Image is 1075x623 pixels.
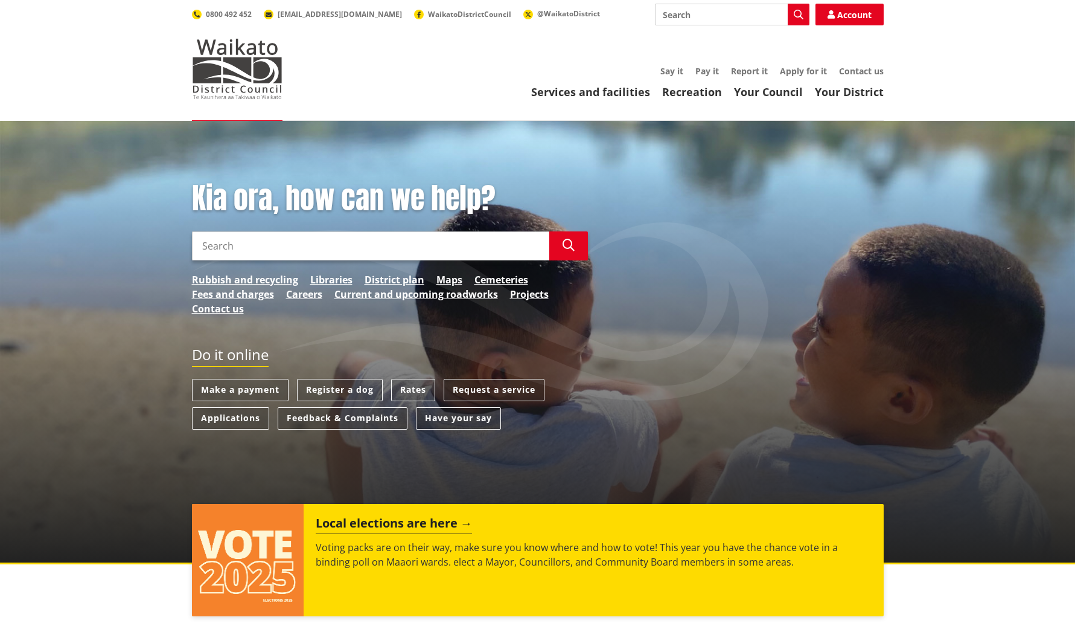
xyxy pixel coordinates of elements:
img: Waikato District Council - Te Kaunihera aa Takiwaa o Waikato [192,39,282,99]
a: Your District [815,85,884,99]
a: Current and upcoming roadworks [334,287,498,302]
span: [EMAIL_ADDRESS][DOMAIN_NAME] [278,9,402,19]
p: Voting packs are on their way, make sure you know where and how to vote! This year you have the c... [316,540,871,569]
a: Rates [391,379,435,401]
a: Feedback & Complaints [278,407,407,430]
a: Libraries [310,273,352,287]
a: Register a dog [297,379,383,401]
a: Careers [286,287,322,302]
a: Cemeteries [474,273,528,287]
a: Say it [660,65,683,77]
input: Search input [655,4,809,25]
a: Local elections are here Voting packs are on their way, make sure you know where and how to vote!... [192,504,884,616]
span: WaikatoDistrictCouncil [428,9,511,19]
a: @WaikatoDistrict [523,8,600,19]
a: Account [815,4,884,25]
h1: Kia ora, how can we help? [192,181,588,216]
a: Request a service [444,379,544,401]
a: Rubbish and recycling [192,273,298,287]
a: Fees and charges [192,287,274,302]
a: Recreation [662,85,722,99]
a: Pay it [695,65,719,77]
h2: Do it online [192,346,269,367]
a: Make a payment [192,379,289,401]
span: 0800 492 452 [206,9,252,19]
a: Applications [192,407,269,430]
a: Projects [510,287,549,302]
h2: Local elections are here [316,516,472,534]
a: [EMAIL_ADDRESS][DOMAIN_NAME] [264,9,402,19]
a: WaikatoDistrictCouncil [414,9,511,19]
a: Services and facilities [531,85,650,99]
a: Maps [436,273,462,287]
a: Report it [731,65,768,77]
img: Vote 2025 [192,504,304,616]
a: 0800 492 452 [192,9,252,19]
a: Apply for it [780,65,827,77]
a: Have your say [416,407,501,430]
a: District plan [365,273,424,287]
a: Contact us [839,65,884,77]
a: Your Council [734,85,803,99]
input: Search input [192,231,549,260]
a: Contact us [192,302,244,316]
span: @WaikatoDistrict [537,8,600,19]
